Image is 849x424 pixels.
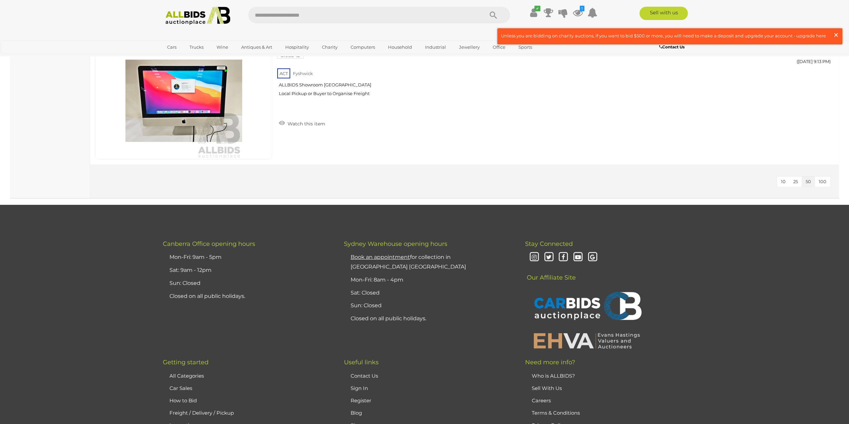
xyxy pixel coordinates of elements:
img: CARBIDS Auctionplace [530,285,644,329]
a: 1 [573,7,583,19]
a: All Categories [169,373,204,379]
img: EHVA | Evans Hastings Valuers and Auctioneers [530,332,644,349]
a: Contact Us [659,43,686,51]
span: Useful links [344,359,379,366]
span: Our Affiliate Site [525,264,576,281]
a: Hospitality [281,42,313,53]
span: Need more info? [525,359,575,366]
button: 10 [777,176,790,187]
button: 100 [815,176,830,187]
span: 25 [793,179,798,184]
a: Trucks [185,42,208,53]
button: 25 [789,176,802,187]
a: Blog [351,410,362,416]
a: Sign In [351,385,368,391]
li: Mon-Fri: 8am - 4pm [349,274,508,287]
a: ✔ [529,7,539,19]
li: Sat: 9am - 12pm [168,264,327,277]
a: Computers [346,42,379,53]
a: How to Bid [169,397,197,404]
b: Contact Us [659,44,685,49]
a: Wine [212,42,233,53]
span: Sydney Warehouse opening hours [344,240,447,248]
a: Watch this item [277,118,327,128]
a: Jewellery [455,42,484,53]
img: Allbids.com.au [162,7,234,25]
a: Terms & Conditions [532,410,580,416]
span: Stay Connected [525,240,573,248]
a: Who is ALLBIDS? [532,373,575,379]
li: Closed on all public holidays. [349,312,508,325]
i: Google [587,252,598,263]
a: Contact Us [351,373,378,379]
a: [GEOGRAPHIC_DATA] [163,53,219,64]
a: Office [488,42,510,53]
a: Car Sales [169,385,192,391]
a: Sell with us [640,7,688,20]
span: 10 [781,179,786,184]
a: Apple (A1418) Intel Core I5 (5250U) 1.6GHz-2.70GHz 2-Core CPU 21.5-Inch IMac (Late-2015) 51985-12... [282,42,709,101]
li: Mon-Fri: 9am - 5pm [168,251,327,264]
u: Book an appointment [351,254,410,260]
i: ✔ [534,6,540,11]
a: Careers [532,397,551,404]
a: Household [384,42,416,53]
i: 1 [580,6,584,11]
a: Start bidding 5d 10h left ([DATE] 9:13 PM) [719,42,832,68]
li: Sun: Closed [168,277,327,290]
a: Freight / Delivery / Pickup [169,410,234,416]
li: Sun: Closed [349,299,508,312]
li: Closed on all public holidays. [168,290,327,303]
span: Canberra Office opening hours [163,240,255,248]
span: Watch this item [286,121,325,127]
a: Antiques & Art [237,42,277,53]
a: Charity [318,42,342,53]
a: Industrial [421,42,450,53]
span: 50 [806,179,811,184]
li: Sat: Closed [349,287,508,300]
a: Sports [514,42,536,53]
span: 100 [819,179,826,184]
i: Instagram [528,252,540,263]
a: Sell With Us [532,385,562,391]
span: × [833,28,839,41]
i: Youtube [572,252,584,263]
button: 50 [802,176,815,187]
a: Cars [163,42,181,53]
button: Search [477,7,510,23]
img: 51985-12a.jpg [125,42,242,159]
span: Getting started [163,359,208,366]
a: Register [351,397,371,404]
a: Book an appointmentfor collection in [GEOGRAPHIC_DATA] [GEOGRAPHIC_DATA] [351,254,466,270]
i: Twitter [543,252,555,263]
i: Facebook [557,252,569,263]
